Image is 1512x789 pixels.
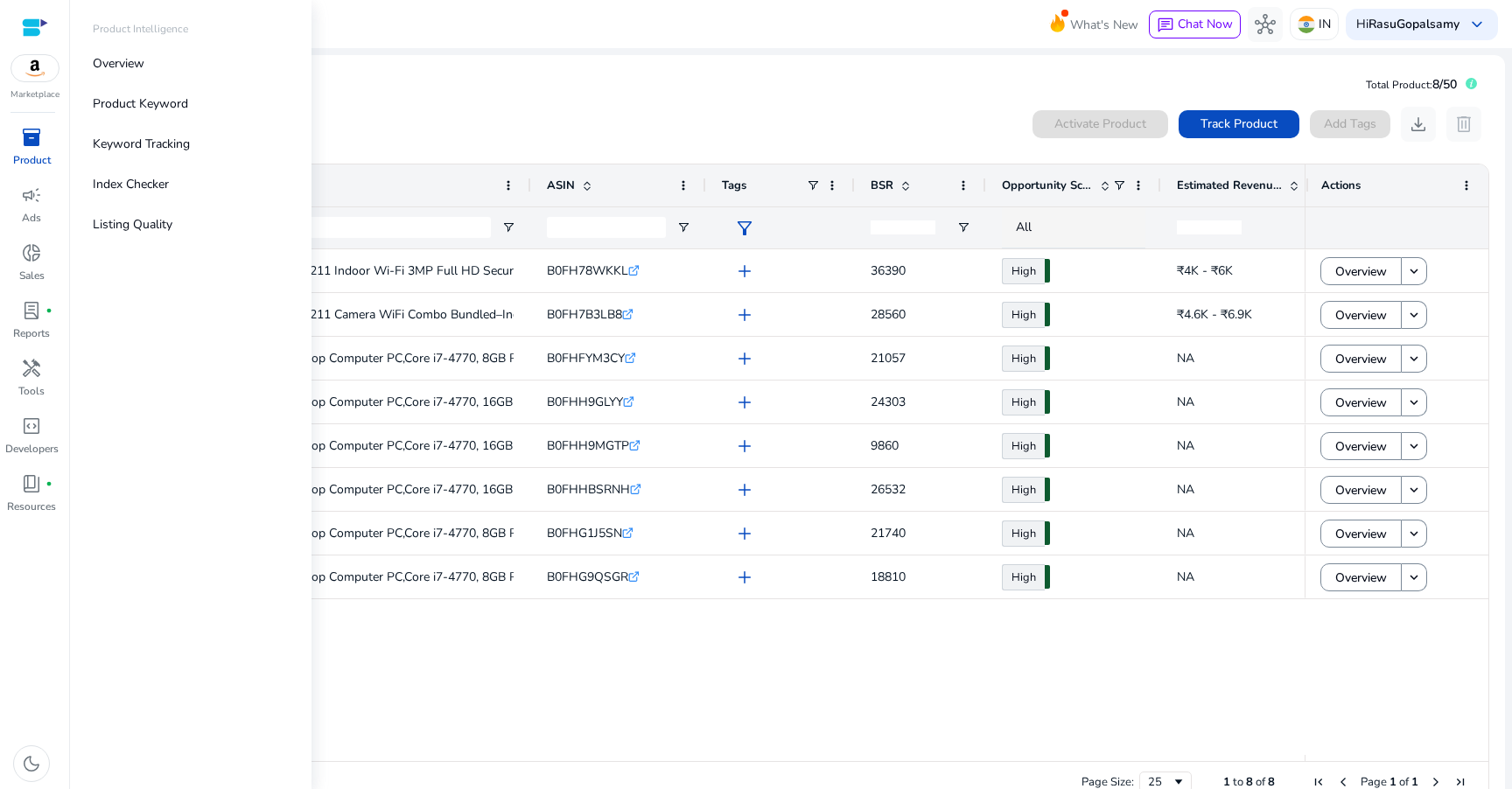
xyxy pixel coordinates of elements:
span: B0FHH9GLYY [547,394,623,410]
span: add [734,436,755,457]
div: Previous Page [1336,775,1350,789]
span: add [734,348,755,369]
p: CloudVU Desktop Computer PC,Core i7-4770, 16GB RAM, 512GB SSD... [227,428,622,464]
span: Tags [722,178,746,193]
span: download [1408,114,1429,135]
p: IN [1319,9,1331,39]
a: High [1002,477,1045,503]
mat-icon: keyboard_arrow_down [1406,263,1422,279]
p: Marketplace [10,88,59,101]
button: Overview [1320,563,1402,591]
span: fiber_manual_record [45,480,52,487]
span: B0FHFYM3CY [547,350,625,367]
span: NA [1177,569,1194,585]
span: Overview [1335,560,1387,596]
button: Open Filter Menu [501,220,515,234]
span: 21740 [871,525,906,541]
a: High [1002,302,1045,328]
span: 82.94 [1045,565,1050,589]
span: Overview [1335,516,1387,552]
button: Open Filter Menu [956,220,970,234]
div: Next Page [1429,775,1443,789]
button: Overview [1320,301,1402,329]
span: Overview [1335,385,1387,421]
span: 26532 [871,481,906,498]
span: book_4 [21,473,42,494]
span: inventory_2 [21,127,42,148]
span: 82.94 [1045,521,1050,545]
span: 82.94 [1045,346,1050,370]
span: 21057 [871,350,906,367]
span: What's New [1070,10,1138,40]
span: ₹4K - ₹6K [1177,262,1233,279]
a: High [1002,433,1045,459]
a: High [1002,258,1045,284]
button: hub [1248,7,1283,42]
span: campaign [21,185,42,206]
span: B0FHG1J5SN [547,525,622,541]
span: B0FHG9QSGR [547,569,628,585]
p: Tools [18,383,45,399]
span: filter_alt [734,218,755,239]
span: ASIN [547,178,575,193]
span: 36390 [871,262,906,279]
span: 79.44 [1045,478,1050,501]
span: dark_mode [21,753,42,774]
span: NA [1177,394,1194,410]
span: Overview [1335,254,1387,290]
p: CloudVU Tapo 211 Indoor Wi-Fi 3MP Full HD Security Camera MicroSD... [227,253,628,289]
span: B0FHHBSRNH [547,481,630,498]
button: Overview [1320,432,1402,460]
mat-icon: keyboard_arrow_down [1406,438,1422,454]
p: Sales [19,268,45,283]
span: donut_small [21,242,42,263]
mat-icon: keyboard_arrow_down [1406,351,1422,367]
mat-icon: keyboard_arrow_down [1406,569,1422,585]
button: Overview [1320,476,1402,504]
span: add [734,304,755,325]
p: Product Keyword [93,94,188,113]
span: All [1016,219,1032,235]
span: NA [1177,350,1194,367]
span: Overview [1335,341,1387,377]
span: Track Product [1200,115,1277,133]
button: Overview [1320,388,1402,416]
p: Keyword Tracking [93,135,190,153]
span: Total Product: [1366,78,1432,92]
span: 79.44 [1045,434,1050,457]
p: Hi [1356,18,1459,31]
span: NA [1177,525,1194,541]
input: Product Name Filter Input [153,217,491,238]
span: Opportunity Score [1002,178,1093,193]
button: Open Filter Menu [676,220,690,234]
span: 9860 [871,437,899,454]
span: fiber_manual_record [45,307,52,314]
span: add [734,523,755,544]
p: Overview [93,54,144,73]
span: add [734,261,755,282]
p: CloudVU Desktop Computer PC,Core i7-4770, 8GB RAM, 1024GB SSD... [227,559,622,595]
button: Track Product [1179,110,1299,138]
mat-icon: keyboard_arrow_down [1406,394,1422,410]
mat-icon: keyboard_arrow_down [1406,307,1422,323]
p: CloudVU Tapo 211 Camera WiFi Combo Bundled–Includes 128GB Memory... [227,297,644,332]
mat-icon: keyboard_arrow_down [1406,526,1422,541]
span: Overview [1335,297,1387,333]
span: add [734,479,755,500]
img: amazon.svg [11,55,59,81]
span: Overview [1335,472,1387,508]
span: 80.84 [1045,390,1050,414]
p: Product [13,152,51,168]
span: chat [1157,17,1174,34]
button: chatChat Now [1149,10,1241,38]
span: 79.44 [1045,303,1050,326]
span: 28560 [871,306,906,323]
span: handyman [21,358,42,379]
button: Overview [1320,257,1402,285]
p: Developers [5,441,59,457]
a: High [1002,346,1045,372]
button: Overview [1320,520,1402,548]
span: Overview [1335,429,1387,464]
span: B0FH7B3LB8 [547,306,622,323]
p: CloudVU Desktop Computer PC,Core i7-4770, 8GB RAM, 512GB SSD... [227,515,615,551]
